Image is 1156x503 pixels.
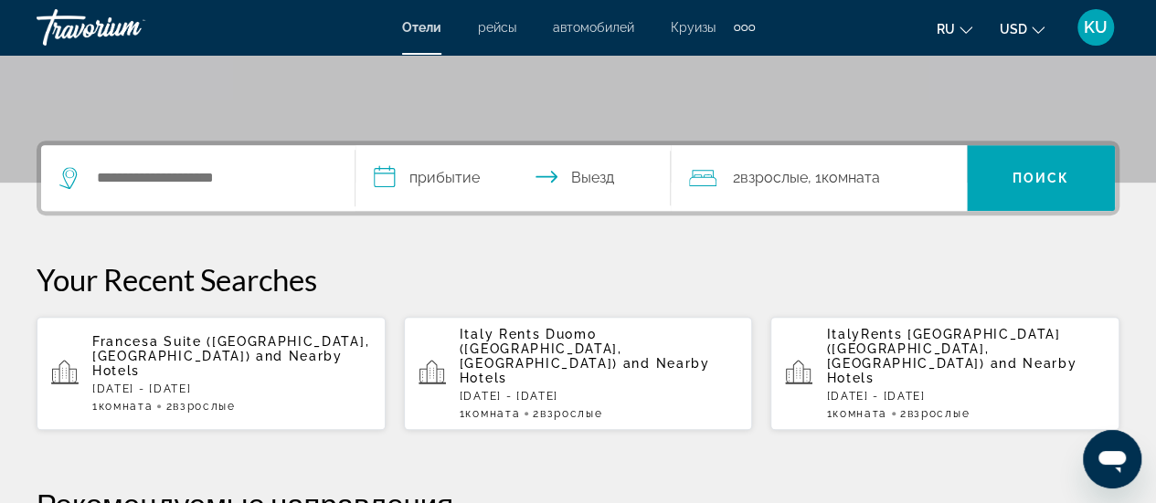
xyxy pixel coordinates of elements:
span: 1 [92,400,153,413]
button: Extra navigation items [734,13,755,42]
span: Комната [833,407,887,420]
span: Комната [99,400,154,413]
a: Travorium [37,4,219,51]
button: Поиск [967,145,1115,211]
span: Взрослые [173,400,235,413]
span: Взрослые [740,169,808,186]
span: Комната [822,169,880,186]
p: [DATE] - [DATE] [92,382,371,395]
button: ItalyRents [GEOGRAPHIC_DATA] ([GEOGRAPHIC_DATA], [GEOGRAPHIC_DATA]) and Nearby Hotels[DATE] - [DA... [770,316,1119,431]
span: KU [1084,18,1108,37]
button: Francesa Suite ([GEOGRAPHIC_DATA], [GEOGRAPHIC_DATA]) and Nearby Hotels[DATE] - [DATE]1Комната2Вз... [37,316,386,431]
span: 2 [733,165,808,191]
span: ItalyRents [GEOGRAPHIC_DATA] ([GEOGRAPHIC_DATA], [GEOGRAPHIC_DATA]) [826,327,1060,371]
p: [DATE] - [DATE] [826,390,1105,403]
button: Italy Rents Duomo ([GEOGRAPHIC_DATA], [GEOGRAPHIC_DATA]) and Nearby Hotels[DATE] - [DATE]1Комната... [404,316,753,431]
button: Change language [937,16,972,42]
button: Check in and out dates [355,145,670,211]
span: ru [937,22,955,37]
span: Francesa Suite ([GEOGRAPHIC_DATA], [GEOGRAPHIC_DATA]) [92,334,369,363]
span: Взрослые [540,407,602,420]
div: Search widget [41,145,1115,211]
span: and Nearby Hotels [92,349,343,378]
span: 2 [900,407,970,420]
span: 2 [533,407,602,420]
span: USD [1000,22,1027,37]
a: Отели [402,20,441,35]
button: Change currency [1000,16,1045,42]
span: and Nearby Hotels [460,356,710,385]
p: [DATE] - [DATE] [460,390,738,403]
a: автомобилей [553,20,634,35]
span: 1 [826,407,886,420]
button: User Menu [1072,8,1119,47]
span: , 1 [808,165,880,191]
iframe: Кнопка запуска окна обмена сообщениями [1083,430,1141,488]
span: Italy Rents Duomo ([GEOGRAPHIC_DATA], [GEOGRAPHIC_DATA]) [460,327,622,371]
span: 1 [460,407,520,420]
a: рейсы [478,20,516,35]
button: Travelers: 2 adults, 0 children [671,145,967,211]
span: 2 [165,400,235,413]
span: and Nearby Hotels [826,356,1076,385]
p: Your Recent Searches [37,261,1119,298]
span: Комната [465,407,520,420]
span: Взрослые [907,407,969,420]
span: Поиск [1013,171,1070,185]
a: Круизы [671,20,716,35]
